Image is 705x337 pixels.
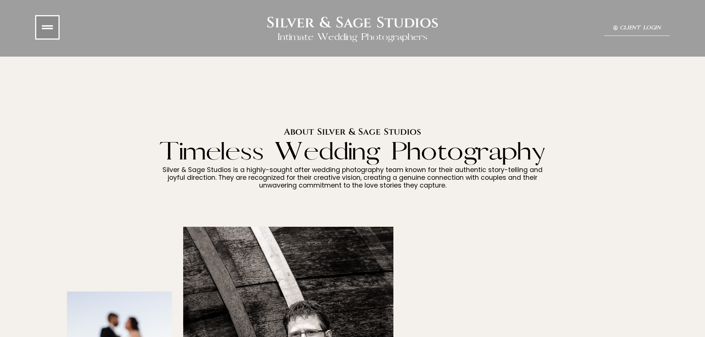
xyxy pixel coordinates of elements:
[620,25,661,31] span: Client Login
[130,138,574,166] h2: Timeless Wedding Photography
[604,21,670,36] a: Client Login
[162,165,543,190] span: Silver & Sage Studios is a highly-sought after wedding photography team known for their authentic...
[35,127,670,138] h2: About Silver & Sage Studios
[266,14,439,32] h2: Silver & Sage Studios
[278,32,428,43] h2: Intimate Wedding Photographers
